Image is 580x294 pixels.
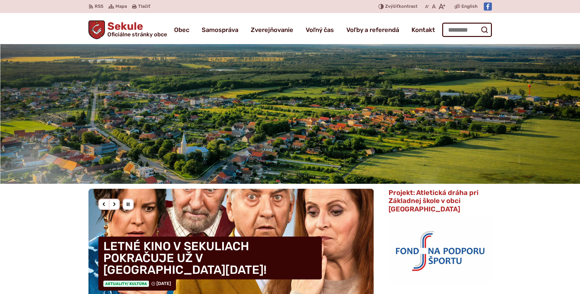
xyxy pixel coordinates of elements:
span: [DATE] [156,281,171,286]
span: kontrast [385,4,417,9]
img: logo_fnps.png [389,217,492,284]
h1: Sekule [105,21,167,37]
span: / Kultúra [127,282,147,286]
span: Projekt: Atletická dráha pri Základnej škole v obci [GEOGRAPHIC_DATA] [389,188,479,213]
div: Nasledujúci slajd [109,199,120,210]
span: Mapa [115,3,127,10]
a: Zverejňovanie [251,21,293,38]
span: Zvýšiť [385,4,399,9]
h4: LETNÉ KINO V SEKULIACH POKRAČUJE UŽ V [GEOGRAPHIC_DATA][DATE]! [98,237,322,279]
span: Oficiálne stránky obce [107,32,167,37]
img: Prejsť na domovskú stránku [88,20,105,39]
div: Predošlý slajd [98,199,110,210]
a: Voľby a referendá [346,21,399,38]
a: English [460,3,479,10]
img: Prejsť na Facebook stránku [484,2,492,11]
div: Pozastaviť pohyb slajdera [123,199,134,210]
span: English [461,3,478,10]
a: Logo Sekule, prejsť na domovskú stránku. [88,20,167,39]
a: Obec [174,21,189,38]
span: Tlačiť [138,4,150,9]
a: Voľný čas [306,21,334,38]
a: Samospráva [202,21,238,38]
span: RSS [95,3,103,10]
span: Aktuality [103,281,149,287]
a: Kontakt [411,21,435,38]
